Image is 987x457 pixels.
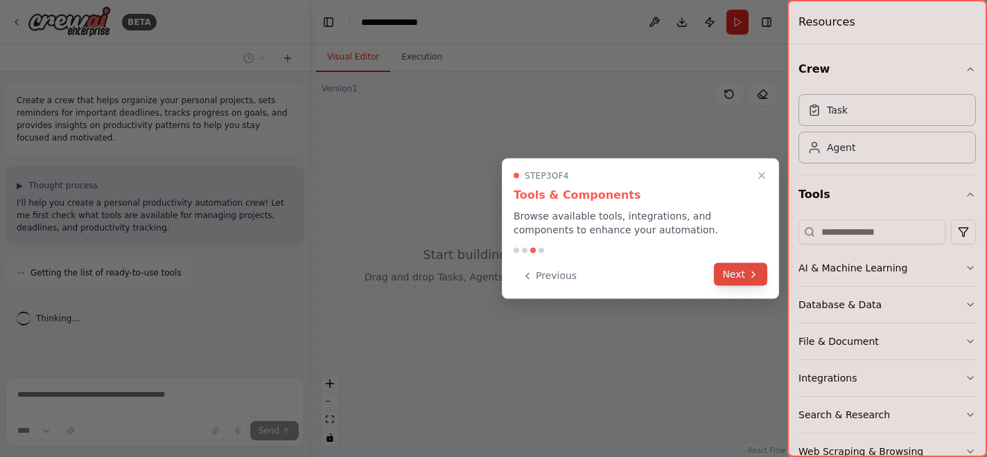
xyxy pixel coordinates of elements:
[514,265,585,287] button: Previous
[514,209,767,237] p: Browse available tools, integrations, and components to enhance your automation.
[514,187,767,204] h3: Tools & Components
[753,168,770,184] button: Close walkthrough
[525,170,569,181] span: Step 3 of 4
[714,263,767,286] button: Next
[319,12,338,32] button: Hide left sidebar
